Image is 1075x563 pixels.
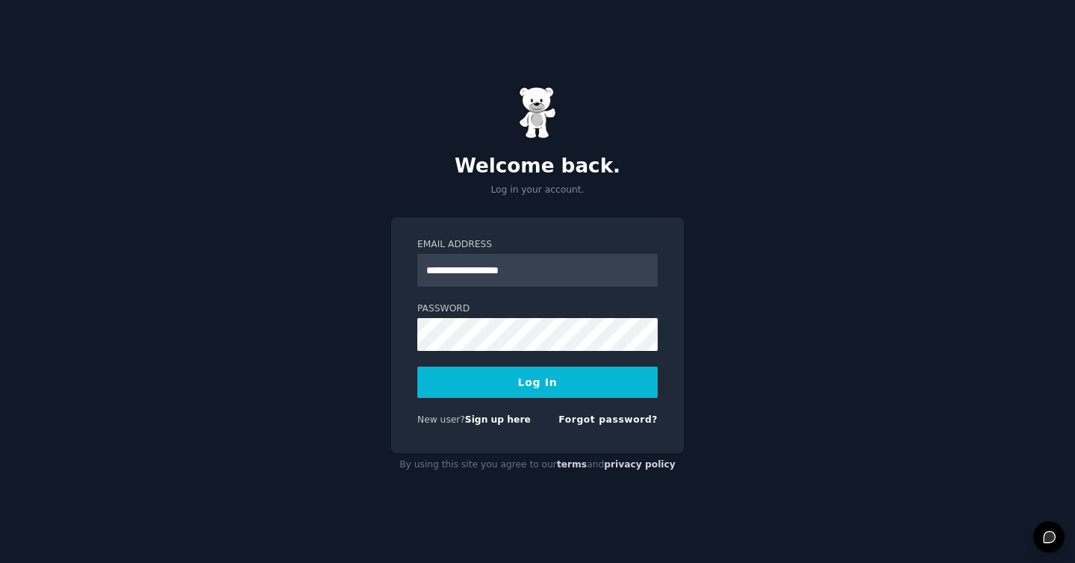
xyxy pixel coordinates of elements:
span: New user? [417,414,465,425]
img: Gummy Bear [519,87,556,139]
label: Email Address [417,238,658,252]
a: terms [557,459,587,470]
a: privacy policy [604,459,676,470]
a: Sign up here [465,414,531,425]
label: Password [417,302,658,316]
button: Log In [417,367,658,398]
p: Log in your account. [391,184,684,197]
a: Forgot password? [558,414,658,425]
div: By using this site you agree to our and [391,453,684,477]
h2: Welcome back. [391,155,684,178]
